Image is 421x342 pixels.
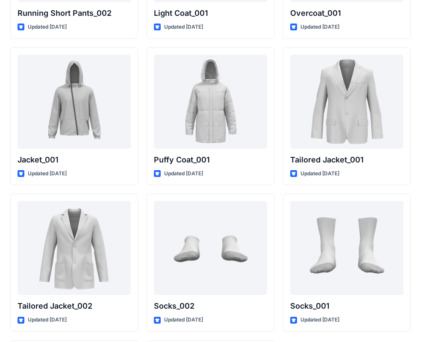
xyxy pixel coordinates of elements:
p: Socks_001 [290,300,403,312]
p: Overcoat_001 [290,7,403,19]
p: Updated [DATE] [164,23,203,32]
p: Tailored Jacket_002 [18,300,131,312]
p: Puffy Coat_001 [154,154,267,166]
p: Updated [DATE] [28,169,67,178]
a: Tailored Jacket_001 [290,55,403,149]
p: Updated [DATE] [300,169,339,178]
a: Puffy Coat_001 [154,55,267,149]
p: Updated [DATE] [300,23,339,32]
p: Updated [DATE] [300,315,339,324]
p: Running Short Pants_002 [18,7,131,19]
p: Updated [DATE] [28,23,67,32]
a: Socks_002 [154,201,267,295]
a: Socks_001 [290,201,403,295]
p: Jacket_001 [18,154,131,166]
p: Updated [DATE] [164,315,203,324]
a: Tailored Jacket_002 [18,201,131,295]
p: Light Coat_001 [154,7,267,19]
p: Updated [DATE] [28,315,67,324]
p: Socks_002 [154,300,267,312]
p: Tailored Jacket_001 [290,154,403,166]
a: Jacket_001 [18,55,131,149]
p: Updated [DATE] [164,169,203,178]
